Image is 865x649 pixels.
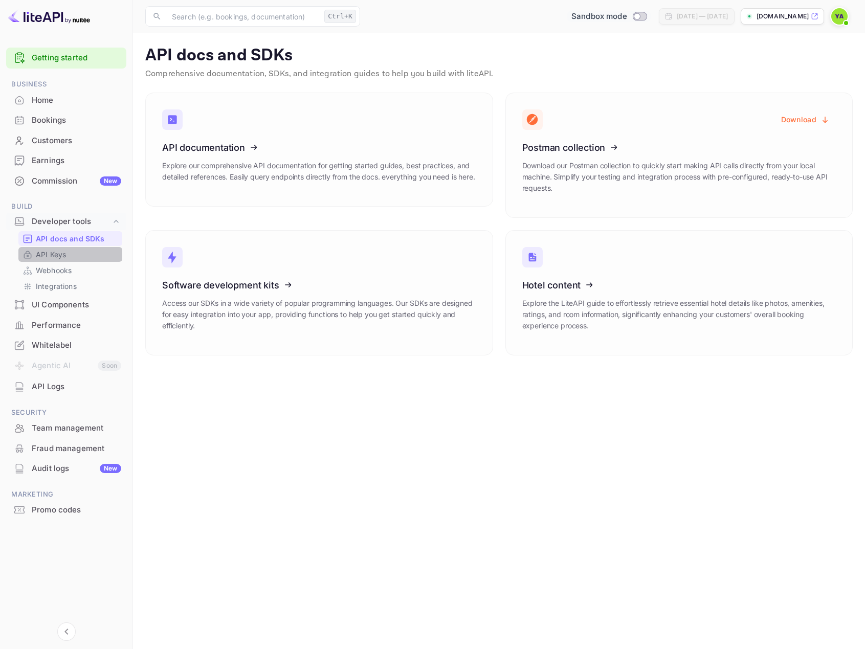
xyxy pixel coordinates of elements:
div: Whitelabel [6,335,126,355]
p: Integrations [36,281,77,292]
a: CommissionNew [6,171,126,190]
div: Webhooks [18,263,122,278]
a: Software development kitsAccess our SDKs in a wide variety of popular programming languages. Our ... [145,230,493,355]
div: Bookings [32,115,121,126]
div: New [100,176,121,186]
a: Hotel contentExplore the LiteAPI guide to effortlessly retrieve essential hotel details like phot... [505,230,853,355]
div: [DATE] — [DATE] [677,12,728,21]
span: Security [6,407,126,418]
img: Yariv Adin [831,8,848,25]
div: Bookings [6,110,126,130]
div: Switch to Production mode [567,11,651,23]
button: Collapse navigation [57,622,76,641]
p: Explore the LiteAPI guide to effortlessly retrieve essential hotel details like photos, amenities... [522,298,836,331]
div: Earnings [32,155,121,167]
div: Promo codes [32,504,121,516]
div: Home [6,91,126,110]
div: API docs and SDKs [18,231,122,246]
h3: Hotel content [522,280,836,290]
div: Integrations [18,279,122,294]
div: UI Components [32,299,121,311]
a: API documentationExplore our comprehensive API documentation for getting started guides, best pra... [145,93,493,207]
div: Home [32,95,121,106]
h3: Postman collection [522,142,836,153]
a: API Logs [6,377,126,396]
div: Performance [6,316,126,335]
a: UI Components [6,295,126,314]
p: API docs and SDKs [145,46,853,66]
a: Customers [6,131,126,150]
div: Developer tools [6,213,126,231]
div: API Keys [18,247,122,262]
p: API docs and SDKs [36,233,105,244]
a: Performance [6,316,126,334]
div: New [100,464,121,473]
a: Promo codes [6,500,126,519]
span: Business [6,79,126,90]
p: Download our Postman collection to quickly start making API calls directly from your local machin... [522,160,836,194]
a: Team management [6,418,126,437]
button: Download [775,109,836,129]
div: Customers [6,131,126,151]
span: Build [6,201,126,212]
p: [DOMAIN_NAME] [757,12,809,21]
div: Promo codes [6,500,126,520]
div: Audit logsNew [6,459,126,479]
div: Fraud management [32,443,121,455]
div: Customers [32,135,121,147]
a: Getting started [32,52,121,64]
a: Bookings [6,110,126,129]
div: Audit logs [32,463,121,475]
a: Integrations [23,281,118,292]
span: Sandbox mode [571,11,627,23]
div: Fraud management [6,439,126,459]
h3: Software development kits [162,280,476,290]
div: Team management [6,418,126,438]
a: API Keys [23,249,118,260]
a: Whitelabel [6,335,126,354]
div: API Logs [6,377,126,397]
div: Commission [32,175,121,187]
div: UI Components [6,295,126,315]
div: Whitelabel [32,340,121,351]
a: Audit logsNew [6,459,126,478]
div: Performance [32,320,121,331]
p: Comprehensive documentation, SDKs, and integration guides to help you build with liteAPI. [145,68,853,80]
div: Developer tools [32,216,111,228]
div: CommissionNew [6,171,126,191]
input: Search (e.g. bookings, documentation) [166,6,320,27]
div: Earnings [6,151,126,171]
div: Team management [32,422,121,434]
span: Marketing [6,489,126,500]
div: API Logs [32,381,121,393]
a: Earnings [6,151,126,170]
div: Ctrl+K [324,10,356,23]
p: Access our SDKs in a wide variety of popular programming languages. Our SDKs are designed for eas... [162,298,476,331]
img: LiteAPI logo [8,8,90,25]
p: Webhooks [36,265,72,276]
p: Explore our comprehensive API documentation for getting started guides, best practices, and detai... [162,160,476,183]
div: Getting started [6,48,126,69]
p: API Keys [36,249,66,260]
a: API docs and SDKs [23,233,118,244]
a: Fraud management [6,439,126,458]
h3: API documentation [162,142,476,153]
a: Webhooks [23,265,118,276]
a: Home [6,91,126,109]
